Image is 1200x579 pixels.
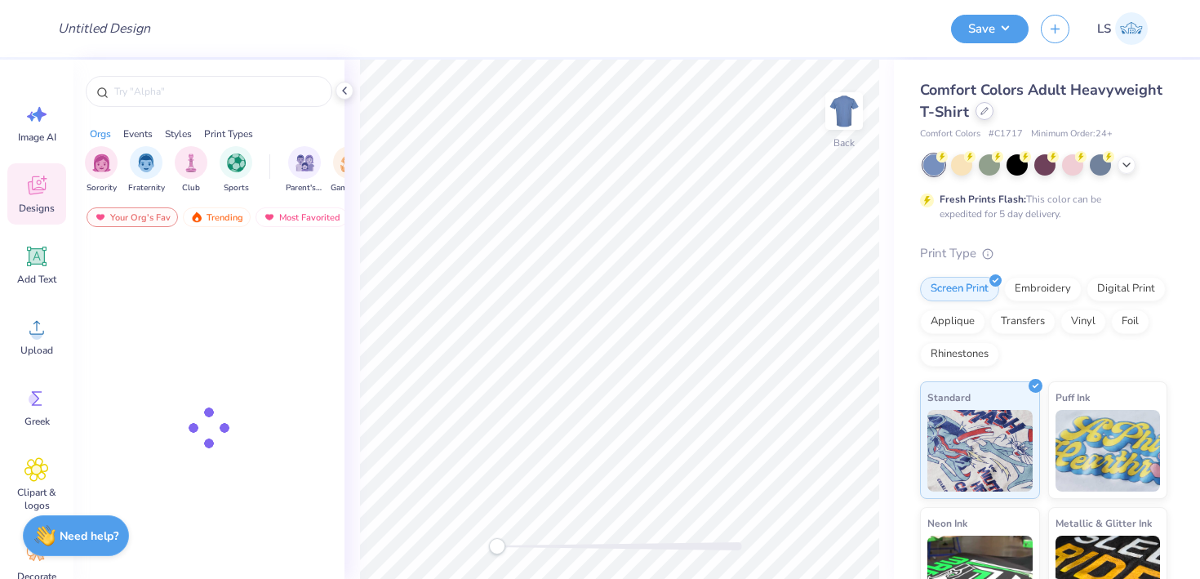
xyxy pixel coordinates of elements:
button: filter button [286,146,323,194]
span: Puff Ink [1056,389,1090,406]
span: Sports [224,182,249,194]
div: Transfers [990,310,1056,334]
span: Neon Ink [927,514,967,532]
span: Clipart & logos [10,486,64,512]
div: Screen Print [920,277,999,301]
button: filter button [128,146,165,194]
span: Upload [20,344,53,357]
span: Greek [24,415,50,428]
div: Vinyl [1060,310,1106,334]
div: Orgs [90,127,111,141]
button: Save [951,15,1029,43]
span: Image AI [18,131,56,144]
span: Sorority [87,182,117,194]
input: Try "Alpha" [113,83,322,100]
input: Untitled Design [45,12,165,45]
a: LS [1090,12,1155,45]
div: filter for Parent's Weekend [286,146,323,194]
div: Foil [1111,310,1149,334]
div: filter for Sports [220,146,252,194]
img: Puff Ink [1056,410,1161,492]
div: Styles [165,127,192,141]
img: most_fav.gif [263,212,276,223]
img: Game Day Image [340,154,359,172]
img: Club Image [182,154,200,172]
div: filter for Fraternity [128,146,165,194]
div: filter for Sorority [85,146,118,194]
img: Standard [927,410,1033,492]
div: Applique [920,310,985,334]
span: Add Text [17,273,56,286]
div: Print Types [204,127,253,141]
span: # C1717 [989,127,1023,141]
img: most_fav.gif [94,212,107,223]
span: Parent's Weekend [286,182,323,194]
span: Game Day [331,182,368,194]
div: Trending [183,207,251,227]
div: Most Favorited [256,207,348,227]
button: filter button [85,146,118,194]
span: Designs [19,202,55,215]
div: Digital Print [1087,277,1166,301]
img: Parent's Weekend Image [296,154,314,172]
span: Minimum Order: 24 + [1031,127,1113,141]
div: Accessibility label [489,538,505,555]
div: Print Type [920,244,1167,263]
img: Sports Image [227,154,246,172]
div: Rhinestones [920,342,999,367]
button: filter button [175,146,207,194]
div: Your Org's Fav [87,207,178,227]
span: LS [1097,20,1111,38]
span: Fraternity [128,182,165,194]
span: Club [182,182,200,194]
span: Comfort Colors [920,127,980,141]
img: Sorority Image [92,154,111,172]
span: Comfort Colors Adult Heavyweight T-Shirt [920,80,1162,122]
img: trending.gif [190,212,203,223]
button: filter button [220,146,252,194]
img: Fraternity Image [137,154,155,172]
strong: Fresh Prints Flash: [940,193,1026,206]
div: This color can be expedited for 5 day delivery. [940,192,1140,221]
div: Events [123,127,153,141]
img: Back [828,95,860,127]
img: Lakshmi Suresh Ambati [1115,12,1148,45]
div: Embroidery [1004,277,1082,301]
div: filter for Club [175,146,207,194]
div: filter for Game Day [331,146,368,194]
button: filter button [331,146,368,194]
span: Metallic & Glitter Ink [1056,514,1152,532]
span: Standard [927,389,971,406]
div: Back [833,136,855,150]
strong: Need help? [60,528,118,544]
